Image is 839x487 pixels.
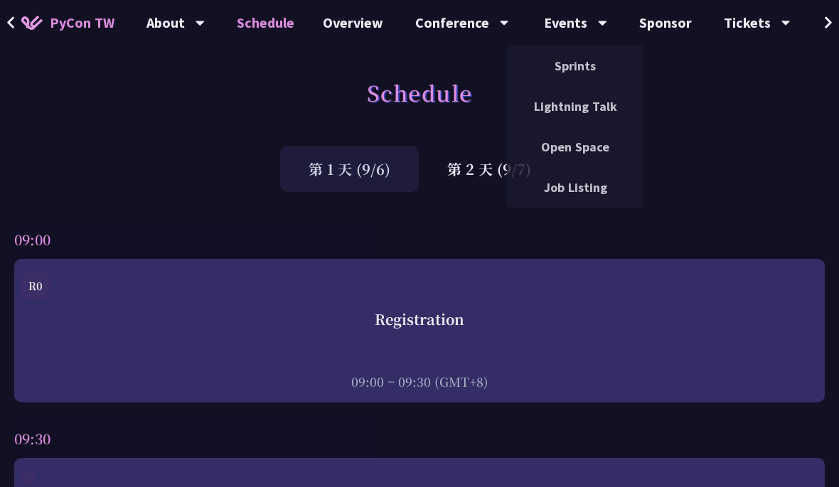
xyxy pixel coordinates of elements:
a: Sprints [507,49,643,82]
div: 第 1 天 (9/6) [280,146,419,192]
div: 09:00 ~ 09:30 (GMT+8) [21,373,818,390]
span: PyCon TW [50,12,114,33]
img: Home icon of PyCon TW 2025 [21,16,43,30]
div: 09:00 [14,220,825,259]
h1: Schedule [367,71,473,114]
a: Open Space [507,130,643,164]
div: 第 2 天 (9/7) [419,146,560,192]
a: Job Listing [507,171,643,204]
a: Lightning Talk [507,90,643,123]
div: Registration [21,309,818,330]
a: PyCon TW [7,5,129,41]
div: R0 [21,272,50,300]
div: 09:30 [14,419,825,458]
